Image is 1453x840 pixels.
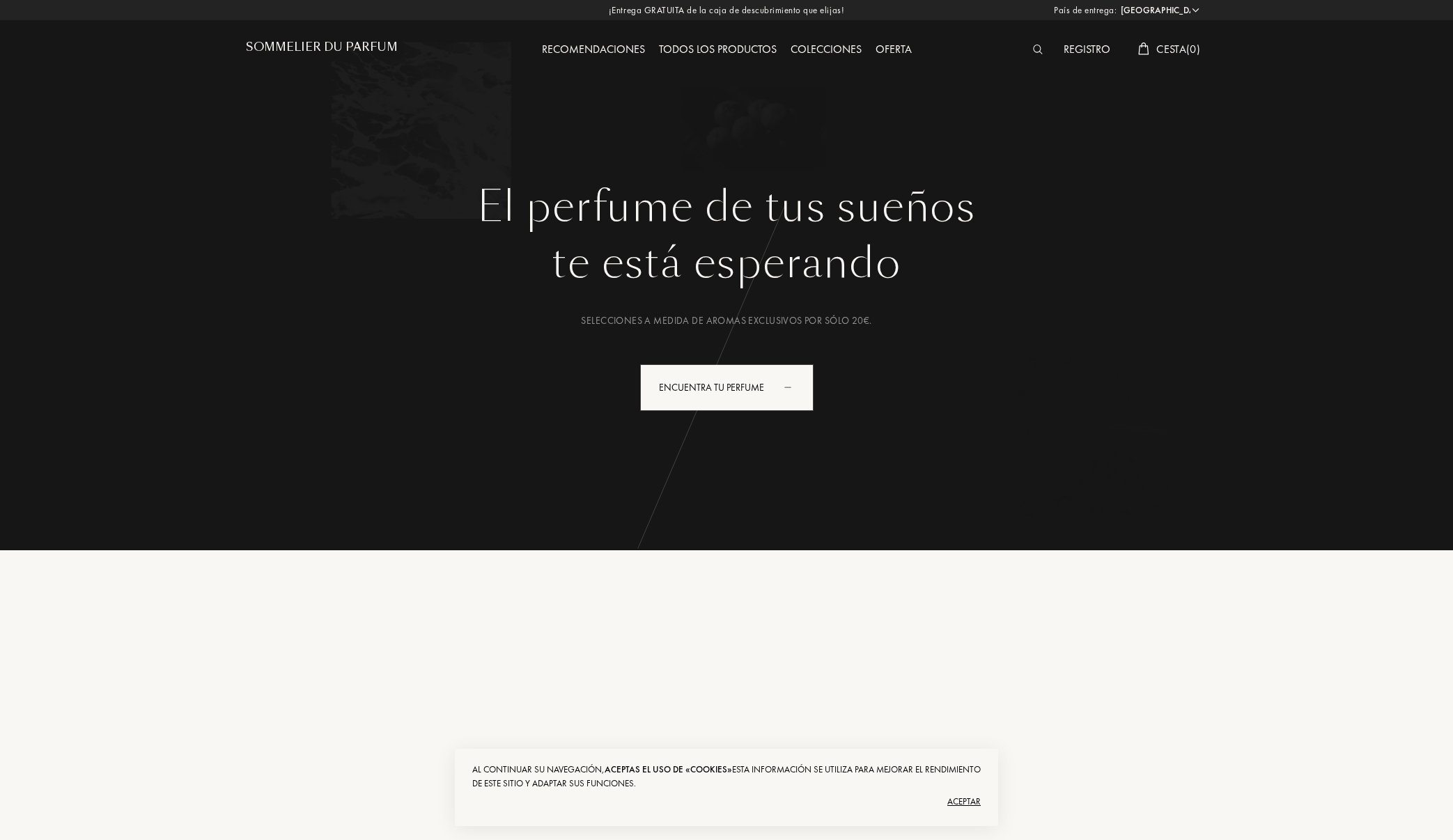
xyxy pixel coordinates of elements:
a: Recomendaciones [535,42,652,56]
img: arrow_w.png [1190,5,1201,15]
span: aceptas el uso de «cookies» [605,763,732,775]
div: Al continuar su navegación, Esta información se utiliza para mejorar el rendimiento de este sitio... [472,763,981,791]
a: Encuentra tu perfumeanimation [630,364,824,411]
h1: Sommelier du Parfum [246,40,398,54]
a: Oferta [869,42,919,56]
div: Recomendaciones [535,41,652,59]
div: Encuentra tu perfume [640,364,814,411]
img: search_icn_white.svg [1033,45,1043,54]
h1: El perfume de tus sueños [256,182,1197,232]
div: Colecciones [784,41,869,59]
div: Selecciones a medida de aromas exclusivos por sólo 20€. [256,313,1197,328]
div: Todos los productos [652,41,784,59]
img: cart_white.svg [1138,42,1149,55]
div: Aceptar [472,791,981,813]
div: Oferta [869,41,919,59]
span: País de entrega: [1054,3,1117,17]
a: Registro [1057,42,1117,56]
a: Sommelier du Parfum [246,40,398,59]
div: animation [779,373,807,400]
div: te está esperando [256,232,1197,295]
a: Colecciones [784,42,869,56]
div: Registro [1057,41,1117,59]
span: Cesta ( 0 ) [1156,42,1200,56]
a: Todos los productos [652,42,784,56]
